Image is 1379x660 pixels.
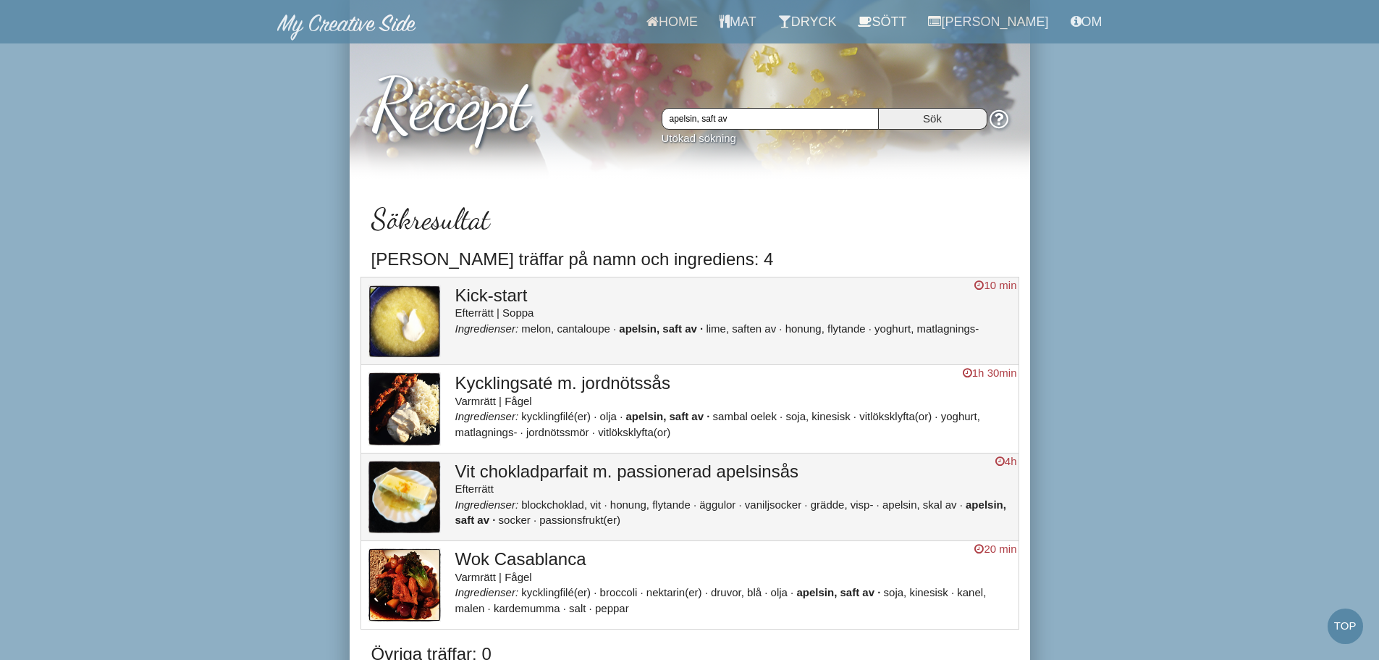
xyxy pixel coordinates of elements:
li: olja [600,410,623,422]
li: socker [499,514,537,526]
a: Top [1328,609,1363,644]
li: kycklingfilé(er) [521,586,596,598]
h3: Kick-start [455,286,1011,305]
li: honung, flytande [785,322,872,335]
li: apelsin, saft av [619,322,703,335]
a: Utökad sökning [662,132,736,144]
li: druvor, blå [711,586,767,598]
li: olja [771,586,794,598]
i: Ingredienser: [455,586,519,598]
li: vaniljsocker [745,498,808,511]
li: kycklingfilé(er) [521,410,596,422]
li: soja, kinesisk [884,586,955,598]
h2: Sökresultat [371,203,1008,235]
li: vitlöksklyfta(or) [859,410,937,422]
div: Efterrätt | Soppa [455,305,1011,320]
li: äggulor [699,498,741,511]
li: apelsin, saft av [625,410,709,422]
li: blockchoklad, vit [521,498,607,511]
li: kanel, malen [455,586,987,614]
li: sambal oelek [713,410,783,422]
div: 4h [995,454,1017,469]
i: Ingredienser: [455,410,519,422]
h3: Wok Casablanca [455,550,1011,569]
li: lime, saften av [706,322,782,335]
li: nektarin(er) [646,586,708,598]
li: vitlöksklyfta(or) [598,426,670,438]
h1: Recept [371,50,1008,144]
li: yoghurt, matlagnings- [455,410,980,438]
li: broccoli [600,586,644,598]
input: Skriv in ingrediens eller receptnamn [662,108,879,130]
div: Varmrätt | Fågel [455,393,1011,409]
div: Efterrätt [455,481,1011,496]
img: bild_63.jpg [368,461,441,534]
li: honung, flytande [610,498,696,511]
li: soja, kinesisk [785,410,856,422]
li: apelsin, skal av [882,498,963,511]
li: salt [569,602,592,614]
div: Varmrätt | Fågel [455,569,1011,585]
h3: [PERSON_NAME] träffar på namn och ingrediens: 4 [371,250,1008,269]
li: peppar [595,602,629,614]
h3: Vit chokladparfait m. passionerad apelsinsås [455,462,1011,481]
li: passionsfrukt(er) [539,514,620,526]
li: jordnötssmör [526,426,595,438]
li: kardemumma [494,602,566,614]
i: Ingredienser: [455,322,519,335]
div: 20 min [974,541,1016,556]
div: 1h 30min [963,365,1017,380]
img: MyCreativeSide [277,14,416,41]
li: grädde, visp- [811,498,880,511]
li: melon, cantaloupe [521,322,616,335]
img: bild_39.jpg [368,285,441,358]
li: apelsin, saft av [796,586,880,598]
i: Ingredienser: [455,498,519,511]
h3: Kycklingsaté m. jordnötssås [455,374,1011,393]
li: yoghurt, matlagnings- [874,322,979,335]
img: bild_457.jpg [368,548,441,622]
div: 10 min [974,277,1016,293]
img: bild_69.jpg [368,372,441,446]
input: Sök [879,108,987,130]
